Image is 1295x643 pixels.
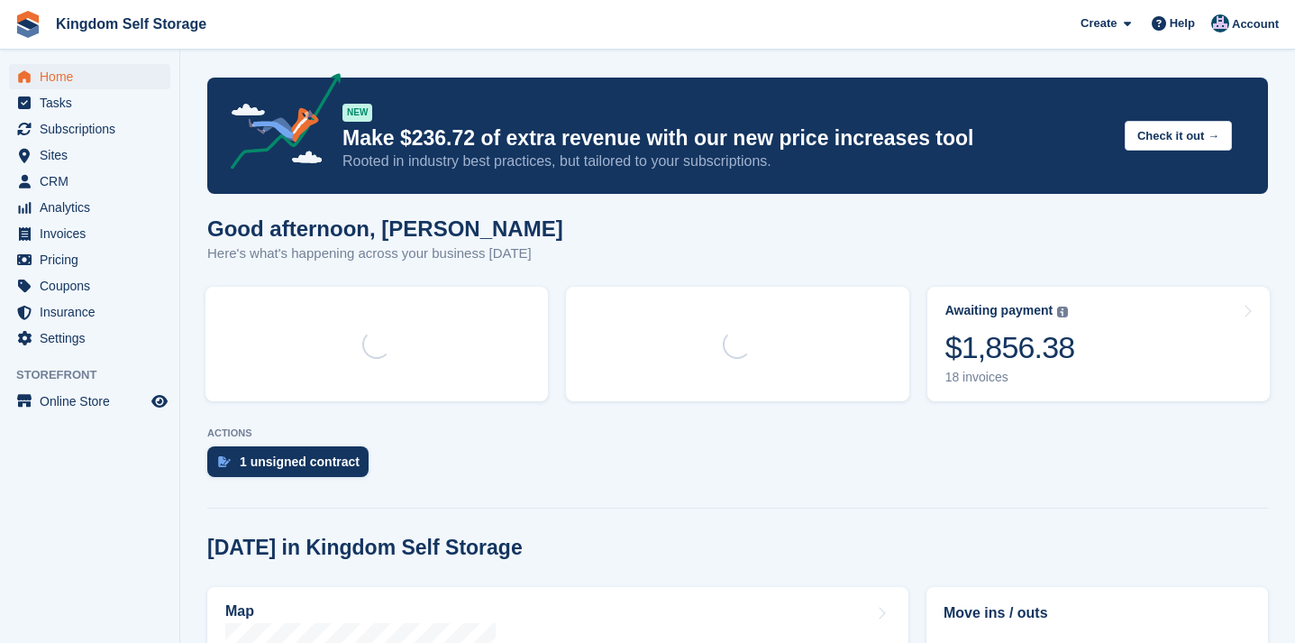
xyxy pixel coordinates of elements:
[1081,14,1117,32] span: Create
[927,287,1270,401] a: Awaiting payment $1,856.38 18 invoices
[1057,307,1068,317] img: icon-info-grey-7440780725fd019a000dd9b08b2336e03edf1995a4989e88bcd33f0948082b44.svg
[40,389,148,414] span: Online Store
[207,216,563,241] h1: Good afternoon, [PERSON_NAME]
[40,169,148,194] span: CRM
[1170,14,1195,32] span: Help
[40,64,148,89] span: Home
[240,455,360,469] div: 1 unsigned contract
[218,456,231,467] img: contract_signature_icon-13c848040528278c33f63329250d36e43548de30e8caae1d1a13099fd9432cc5.svg
[215,73,342,176] img: price-adjustments-announcement-icon-8257ccfd72463d97f412b2fc003d46551f7dbcb40ab6d574587a9cd5c0d94...
[40,90,148,115] span: Tasks
[1232,15,1279,33] span: Account
[9,90,170,115] a: menu
[9,142,170,168] a: menu
[342,152,1110,171] p: Rooted in industry best practices, but tailored to your subscriptions.
[9,195,170,220] a: menu
[149,390,170,412] a: Preview store
[207,427,1268,439] p: ACTIONS
[9,273,170,299] a: menu
[40,142,148,168] span: Sites
[9,116,170,142] a: menu
[49,9,214,39] a: Kingdom Self Storage
[40,273,148,299] span: Coupons
[40,299,148,325] span: Insurance
[9,247,170,272] a: menu
[16,366,179,384] span: Storefront
[9,389,170,414] a: menu
[14,11,41,38] img: stora-icon-8386f47178a22dfd0bd8f6a31ec36ba5ce8667c1dd55bd0f319d3a0aa187defe.svg
[945,370,1075,385] div: 18 invoices
[40,221,148,246] span: Invoices
[9,221,170,246] a: menu
[207,536,523,560] h2: [DATE] in Kingdom Self Storage
[207,446,378,486] a: 1 unsigned contract
[207,243,563,264] p: Here's what's happening across your business [DATE]
[1125,121,1232,151] button: Check it out →
[945,329,1075,366] div: $1,856.38
[1211,14,1229,32] img: Bradley Werlin
[40,326,148,351] span: Settings
[342,104,372,122] div: NEW
[9,326,170,351] a: menu
[9,169,170,194] a: menu
[40,247,148,272] span: Pricing
[9,299,170,325] a: menu
[40,195,148,220] span: Analytics
[944,602,1251,624] h2: Move ins / outs
[9,64,170,89] a: menu
[225,603,254,620] h2: Map
[40,116,148,142] span: Subscriptions
[945,303,1053,318] div: Awaiting payment
[342,125,1110,152] p: Make $236.72 of extra revenue with our new price increases tool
